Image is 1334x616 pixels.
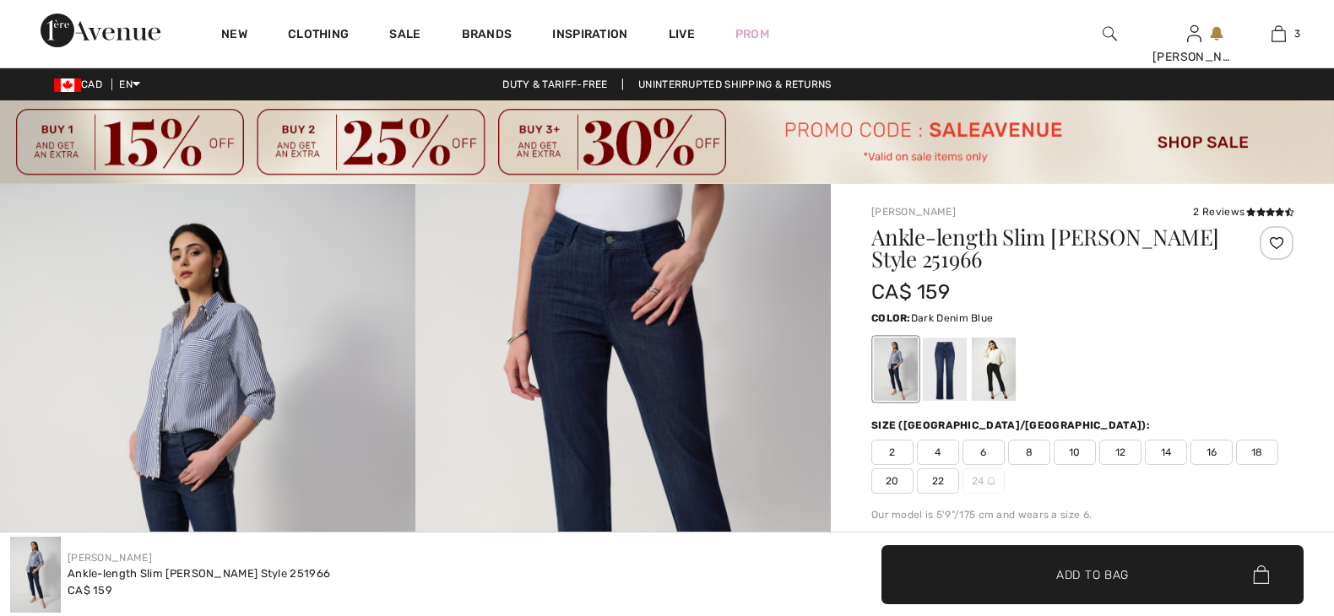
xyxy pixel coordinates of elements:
span: CAD [54,78,109,90]
span: Inspiration [552,27,627,45]
img: Canadian Dollar [54,78,81,92]
div: [PERSON_NAME] [1152,48,1235,66]
span: 8 [1008,440,1050,465]
span: Add to Bag [1056,565,1129,583]
button: Add to Bag [881,545,1304,604]
span: 20 [871,468,914,494]
img: My Info [1187,24,1201,44]
span: Dark Denim Blue [911,312,994,324]
span: 14 [1145,440,1187,465]
div: Size ([GEOGRAPHIC_DATA]/[GEOGRAPHIC_DATA]): [871,418,1153,433]
a: New [221,27,247,45]
div: Our model is 5'9"/175 cm and wears a size 6. [871,507,1293,522]
a: 3 [1237,24,1320,44]
img: ring-m.svg [987,477,995,485]
a: Clothing [288,27,349,45]
iframe: Opens a widget where you can chat to one of our agents [1227,489,1317,532]
h1: Ankle-length Slim [PERSON_NAME] Style 251966 [871,226,1223,270]
a: Sale [389,27,420,45]
img: Bag.svg [1253,565,1269,584]
a: Brands [462,27,512,45]
span: EN [119,78,140,90]
span: 24 [963,468,1005,494]
span: 22 [917,468,959,494]
a: Prom [735,25,769,43]
span: 4 [917,440,959,465]
span: 6 [963,440,1005,465]
div: Ankle-length Slim [PERSON_NAME] Style 251966 [68,565,330,582]
img: search the website [1103,24,1117,44]
img: 1ère Avenue [41,14,160,47]
a: [PERSON_NAME] [871,206,956,218]
a: [PERSON_NAME] [68,552,152,564]
img: Ankle-Length Slim Jean Style 251966 [10,537,61,613]
a: Sign In [1187,25,1201,41]
span: 12 [1099,440,1141,465]
span: CA$ 159 [68,584,112,597]
div: 2 Reviews [1193,204,1293,219]
a: Live [669,25,695,43]
span: 16 [1190,440,1233,465]
img: My Bag [1272,24,1286,44]
span: 3 [1294,26,1300,41]
div: Denim Medium Blue [923,338,967,401]
span: 18 [1236,440,1278,465]
div: Black [972,338,1016,401]
span: 10 [1054,440,1096,465]
span: 2 [871,440,914,465]
div: Dark Denim Blue [874,338,918,401]
span: CA$ 159 [871,280,950,304]
span: Color: [871,312,911,324]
